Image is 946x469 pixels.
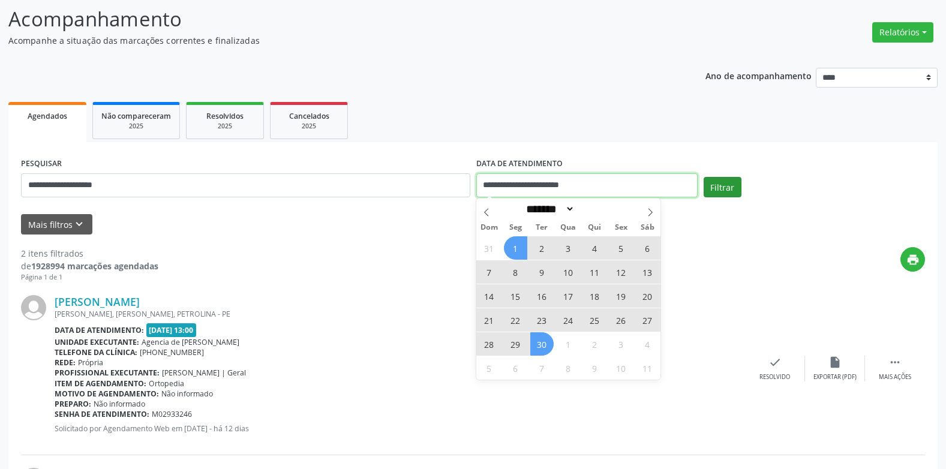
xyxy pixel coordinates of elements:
[55,409,149,419] b: Senha de atendimento:
[581,224,608,232] span: Qui
[906,253,920,266] i: print
[636,260,659,284] span: Setembro 13, 2025
[152,409,192,419] span: M02933246
[476,155,563,173] label: DATA DE ATENDIMENTO
[31,260,158,272] strong: 1928994 marcações agendadas
[634,224,660,232] span: Sáb
[872,22,933,43] button: Relatórios
[140,347,204,357] span: [PHONE_NUMBER]
[195,122,255,131] div: 2025
[477,284,501,308] span: Setembro 14, 2025
[530,260,554,284] span: Setembro 9, 2025
[21,247,158,260] div: 2 itens filtrados
[161,389,213,399] span: Não informado
[142,337,239,347] span: Agencia de [PERSON_NAME]
[21,214,92,235] button: Mais filtroskeyboard_arrow_down
[528,224,555,232] span: Ter
[583,284,606,308] span: Setembro 18, 2025
[21,155,62,173] label: PESQUISAR
[557,332,580,356] span: Outubro 1, 2025
[8,4,659,34] p: Acompanhamento
[21,295,46,320] img: img
[813,373,857,381] div: Exportar (PDF)
[477,260,501,284] span: Setembro 7, 2025
[55,423,745,434] p: Solicitado por Agendamento Web em [DATE] - há 12 dias
[530,284,554,308] span: Setembro 16, 2025
[609,308,633,332] span: Setembro 26, 2025
[557,308,580,332] span: Setembro 24, 2025
[504,260,527,284] span: Setembro 8, 2025
[55,378,146,389] b: Item de agendamento:
[504,308,527,332] span: Setembro 22, 2025
[557,284,580,308] span: Setembro 17, 2025
[73,218,86,231] i: keyboard_arrow_down
[583,308,606,332] span: Setembro 25, 2025
[55,389,159,399] b: Motivo de agendamento:
[21,272,158,282] div: Página 1 de 1
[279,122,339,131] div: 2025
[557,260,580,284] span: Setembro 10, 2025
[149,378,184,389] span: Ortopedia
[704,177,741,197] button: Filtrar
[583,260,606,284] span: Setembro 11, 2025
[55,347,137,357] b: Telefone da clínica:
[530,236,554,260] span: Setembro 2, 2025
[530,356,554,380] span: Outubro 7, 2025
[55,368,160,378] b: Profissional executante:
[477,236,501,260] span: Agosto 31, 2025
[583,332,606,356] span: Outubro 2, 2025
[162,368,246,378] span: [PERSON_NAME] | Geral
[101,122,171,131] div: 2025
[55,337,139,347] b: Unidade executante:
[583,356,606,380] span: Outubro 9, 2025
[609,236,633,260] span: Setembro 5, 2025
[888,356,902,369] i: 
[28,111,67,121] span: Agendados
[636,332,659,356] span: Outubro 4, 2025
[55,309,745,319] div: [PERSON_NAME], [PERSON_NAME], PETROLINA - PE
[206,111,244,121] span: Resolvidos
[502,224,528,232] span: Seg
[530,332,554,356] span: Setembro 30, 2025
[768,356,782,369] i: check
[477,308,501,332] span: Setembro 21, 2025
[705,68,812,83] p: Ano de acompanhamento
[900,247,925,272] button: print
[504,284,527,308] span: Setembro 15, 2025
[55,295,140,308] a: [PERSON_NAME]
[828,356,842,369] i: insert_drive_file
[504,236,527,260] span: Setembro 1, 2025
[101,111,171,121] span: Não compareceram
[94,399,145,409] span: Não informado
[55,399,91,409] b: Preparo:
[636,236,659,260] span: Setembro 6, 2025
[476,224,503,232] span: Dom
[609,332,633,356] span: Outubro 3, 2025
[555,224,581,232] span: Qua
[636,308,659,332] span: Setembro 27, 2025
[575,203,614,215] input: Year
[636,356,659,380] span: Outubro 11, 2025
[504,332,527,356] span: Setembro 29, 2025
[8,34,659,47] p: Acompanhe a situação das marcações correntes e finalizadas
[78,357,103,368] span: Própria
[609,260,633,284] span: Setembro 12, 2025
[583,236,606,260] span: Setembro 4, 2025
[522,203,575,215] select: Month
[759,373,790,381] div: Resolvido
[609,356,633,380] span: Outubro 10, 2025
[557,356,580,380] span: Outubro 8, 2025
[477,356,501,380] span: Outubro 5, 2025
[636,284,659,308] span: Setembro 20, 2025
[608,224,634,232] span: Sex
[146,323,197,337] span: [DATE] 13:00
[55,357,76,368] b: Rede:
[55,325,144,335] b: Data de atendimento:
[289,111,329,121] span: Cancelados
[557,236,580,260] span: Setembro 3, 2025
[530,308,554,332] span: Setembro 23, 2025
[879,373,911,381] div: Mais ações
[609,284,633,308] span: Setembro 19, 2025
[477,332,501,356] span: Setembro 28, 2025
[21,260,158,272] div: de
